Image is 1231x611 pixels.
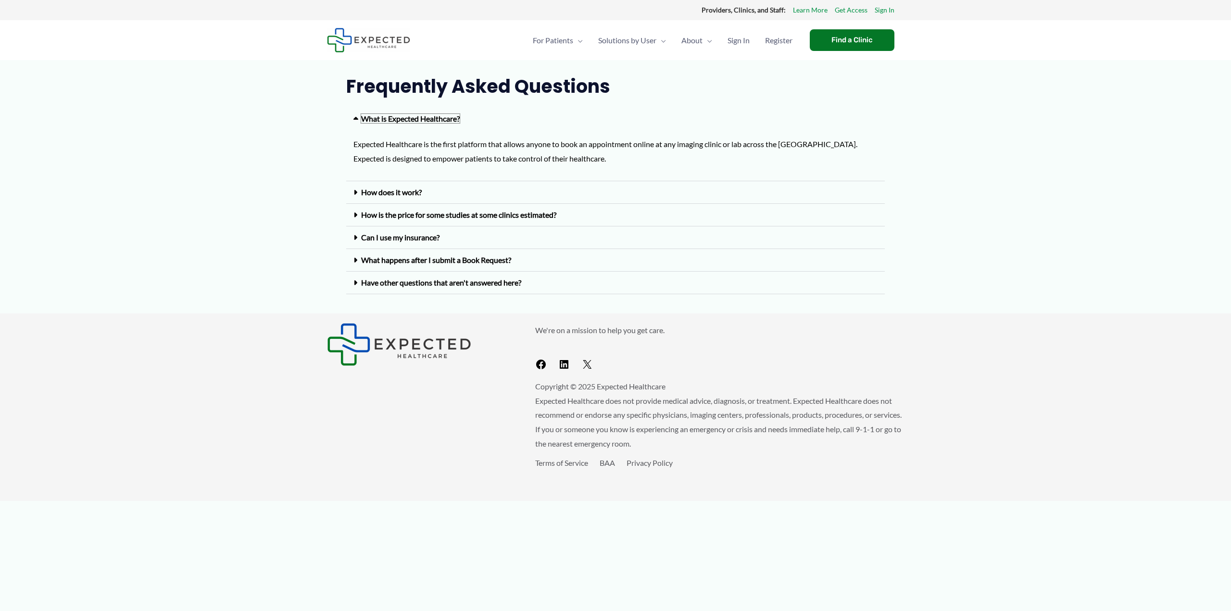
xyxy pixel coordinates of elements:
[346,204,885,226] div: How is the price for some studies at some clinics estimated?
[535,323,904,337] p: We're on a mission to help you get care.
[656,24,666,57] span: Menu Toggle
[681,24,703,57] span: About
[810,29,894,51] a: Find a Clinic
[346,108,885,130] div: What is Expected Healthcare?
[533,24,573,57] span: For Patients
[327,28,410,52] img: Expected Healthcare Logo - side, dark font, small
[535,396,902,448] span: Expected Healthcare does not provide medical advice, diagnosis, or treatment. Expected Healthcare...
[361,114,460,123] a: What is Expected Healthcare?
[525,24,590,57] a: For PatientsMenu Toggle
[674,24,720,57] a: AboutMenu Toggle
[573,24,583,57] span: Menu Toggle
[361,210,556,219] a: How is the price for some studies at some clinics estimated?
[535,323,904,374] aside: Footer Widget 2
[598,24,656,57] span: Solutions by User
[728,24,750,57] span: Sign In
[703,24,712,57] span: Menu Toggle
[361,233,440,242] a: Can I use my insurance?
[346,226,885,249] div: Can I use my insurance?
[765,24,792,57] span: Register
[346,75,885,98] h2: Frequently Asked Questions
[590,24,674,57] a: Solutions by UserMenu Toggle
[346,272,885,294] div: Have other questions that aren't answered here?
[361,187,422,197] a: How does it work?
[535,456,904,492] aside: Footer Widget 3
[600,458,615,467] a: BAA
[535,382,666,391] span: Copyright © 2025 Expected Healthcare
[361,255,511,264] a: What happens after I submit a Book Request?
[835,4,867,16] a: Get Access
[327,323,511,366] aside: Footer Widget 1
[793,4,828,16] a: Learn More
[702,6,786,14] strong: Providers, Clinics, and Staff:
[353,139,857,163] span: Expected Healthcare is the first platform that allows anyone to book an appointment online at any...
[346,249,885,272] div: What happens after I submit a Book Request?
[720,24,757,57] a: Sign In
[627,458,673,467] a: Privacy Policy
[346,130,885,181] div: What is Expected Healthcare?
[757,24,800,57] a: Register
[327,323,471,366] img: Expected Healthcare Logo - side, dark font, small
[346,181,885,204] div: How does it work?
[875,4,894,16] a: Sign In
[525,24,800,57] nav: Primary Site Navigation
[535,458,588,467] a: Terms of Service
[361,278,521,287] a: Have other questions that aren't answered here?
